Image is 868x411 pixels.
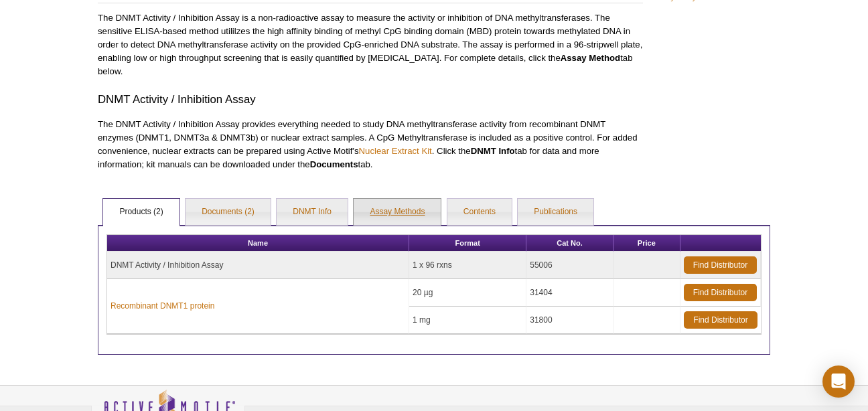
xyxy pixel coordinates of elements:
[359,146,432,156] a: Nuclear Extract Kit
[409,279,526,307] td: 20 µg
[447,199,512,226] a: Contents
[409,235,526,252] th: Format
[98,118,643,171] p: The DNMT Activity / Inhibition Assay provides everything needed to study DNA methyltransferase ac...
[277,199,348,226] a: DNMT Info
[471,146,515,156] strong: DNMT Info
[684,256,757,274] a: Find Distributor
[98,11,643,78] p: The DNMT Activity / Inhibition Assay is a non-radioactive assay to measure the activity or inhibi...
[354,199,441,226] a: Assay Methods
[561,53,620,63] strong: Assay Method
[310,159,358,169] strong: Documents
[684,284,757,301] a: Find Distributor
[111,300,214,312] a: Recombinant DNMT1 protein
[526,279,613,307] td: 31404
[518,199,593,226] a: Publications
[107,252,409,279] td: DNMT Activity / Inhibition Assay
[684,311,757,329] a: Find Distributor
[409,252,526,279] td: 1 x 96 rxns
[409,307,526,334] td: 1 mg
[103,199,179,226] a: Products (2)
[613,235,680,252] th: Price
[526,235,613,252] th: Cat No.
[107,235,409,252] th: Name
[526,307,613,334] td: 31800
[98,92,643,108] h3: DNMT Activity / Inhibition Assay
[822,365,855,398] div: Open Intercom Messenger
[526,252,613,279] td: 55006
[186,199,271,226] a: Documents (2)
